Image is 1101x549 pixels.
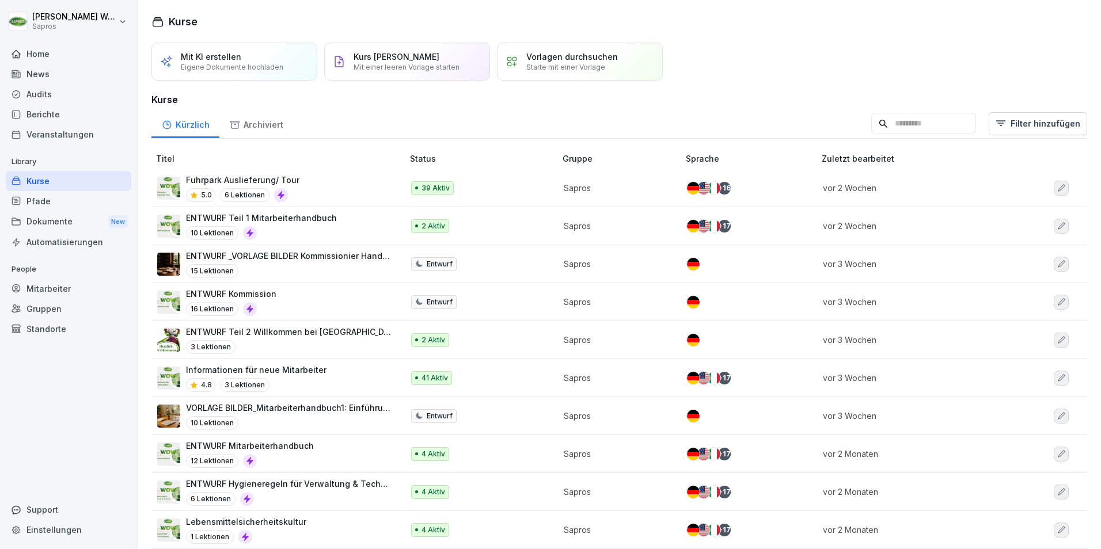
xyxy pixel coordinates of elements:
img: de.svg [687,486,700,498]
button: Filter hinzufügen [989,112,1087,135]
div: Kürzlich [151,109,219,138]
p: Sprache [686,152,817,165]
div: + 16 [718,182,731,195]
p: 1 Lektionen [186,530,234,544]
div: + 17 [718,524,731,536]
div: + 17 [718,448,731,460]
img: de.svg [687,182,700,195]
a: Veranstaltungen [6,124,131,144]
img: us.svg [697,372,710,384]
p: 2 Aktiv [422,335,445,345]
div: + 17 [718,486,731,498]
p: 4.8 [201,380,212,390]
p: vor 2 Monaten [823,486,1005,498]
p: vor 3 Wochen [823,334,1005,346]
p: People [6,260,131,279]
p: Entwurf [427,411,453,421]
a: Kurse [6,171,131,191]
img: i65z5gnx0fzi9pj9ckz3k1f4.png [157,405,180,428]
p: ENTWURF Teil 2 Willkommen bei [GEOGRAPHIC_DATA] [186,326,392,338]
img: vnd1rps7wleblvloh3xch0f4.png [157,367,180,390]
a: News [6,64,131,84]
p: Sapros [564,448,667,460]
a: DokumenteNew [6,211,131,232]
p: VORLAGE BILDER_Mitarbeiterhandbuch1: Einführung und Richtlinien [186,402,392,414]
p: Vorlagen durchsuchen [526,52,618,62]
p: Entwurf [427,297,453,307]
img: de.svg [687,410,700,422]
img: de.svg [687,524,700,536]
p: 10 Lektionen [186,226,238,240]
p: Zuletzt bearbeitet [822,152,1019,165]
p: 3 Lektionen [220,378,269,392]
div: + 17 [718,220,731,232]
p: ENTWURF Teil 1 Mitarbeiterhandbuch [186,212,337,224]
p: 4 Aktiv [422,449,445,459]
h1: Kurse [169,14,198,29]
p: ENTWURF Kommission [186,288,276,300]
p: vor 3 Wochen [823,410,1005,422]
img: us.svg [697,524,710,536]
p: Sapros [564,258,667,270]
img: it.svg [708,220,720,232]
p: Starte mit einer Vorlage [526,63,605,71]
p: Mit KI erstellen [181,52,241,62]
p: ENTWURF Mitarbeiterhandbuch [186,440,314,452]
p: Kurs [PERSON_NAME] [354,52,439,62]
a: Archiviert [219,109,293,138]
img: it.svg [708,372,720,384]
img: ykyd29dix32es66jlv6if6gg.png [157,443,180,466]
a: Audits [6,84,131,104]
img: de.svg [687,334,700,346]
a: Standorte [6,319,131,339]
p: Sapros [564,410,667,422]
p: 4 Aktiv [422,487,445,497]
p: 2 Aktiv [422,221,445,231]
img: oozo8bjgc9yg7uxk6jswm6d5.png [157,253,180,276]
div: Einstellungen [6,520,131,540]
a: Gruppen [6,299,131,319]
p: ENTWURF Hygieneregeln für Verwaltung & Technik [186,478,392,490]
p: vor 2 Wochen [823,220,1005,232]
img: us.svg [697,448,710,460]
img: it.svg [708,182,720,195]
img: de.svg [687,296,700,308]
p: Sapros [32,22,116,30]
p: Sapros [564,486,667,498]
p: 6 Lektionen [186,492,236,506]
img: it.svg [708,448,720,460]
p: Sapros [564,182,667,194]
p: Mit einer leeren Vorlage starten [354,63,460,71]
p: Sapros [564,334,667,346]
p: vor 3 Wochen [823,296,1005,308]
a: Mitarbeiter [6,279,131,299]
img: t3low96iyorn2ixu3np459p3.png [157,329,180,352]
a: Home [6,44,131,64]
p: 6 Lektionen [220,188,269,202]
p: 12 Lektionen [186,454,238,468]
p: 5.0 [201,190,212,200]
p: ENTWURF _VORLAGE BILDER Kommissionier Handbuch [186,250,392,262]
a: Automatisierungen [6,232,131,252]
a: Berichte [6,104,131,124]
img: us.svg [697,220,710,232]
p: 4 Aktiv [422,525,445,535]
img: x7ba9ezpb0gwldksaaha8749.png [157,518,180,542]
p: 10 Lektionen [186,416,238,430]
p: Fuhrpark Auslieferung/ Tour [186,174,299,186]
p: 16 Lektionen [186,302,238,316]
p: Titel [156,152,405,165]
a: Pfade [6,191,131,211]
p: vor 3 Wochen [823,372,1005,384]
img: it.svg [708,486,720,498]
img: us.svg [697,182,710,195]
p: 39 Aktiv [422,183,450,193]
